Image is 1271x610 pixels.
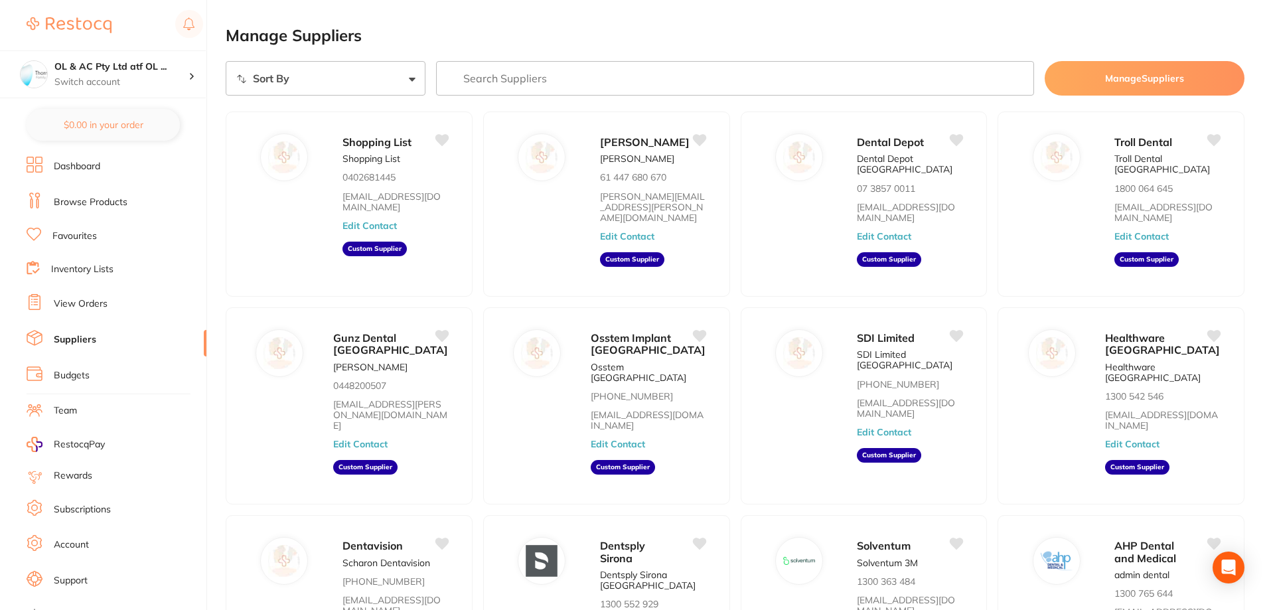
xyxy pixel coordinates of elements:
p: 0448200507 [333,380,386,391]
p: [PHONE_NUMBER] [591,391,673,402]
span: RestocqPay [54,438,105,451]
a: Restocq Logo [27,10,112,40]
span: [PERSON_NAME] [600,135,690,149]
aside: Custom Supplier [333,460,398,475]
span: Healthware [GEOGRAPHIC_DATA] [1105,331,1220,356]
span: Dentavision [342,539,403,552]
a: [EMAIL_ADDRESS][DOMAIN_NAME] [857,202,962,223]
img: Shopping List [269,141,301,173]
p: 1300 542 546 [1105,391,1163,402]
p: 0402681445 [342,172,396,183]
span: Osstem Implant [GEOGRAPHIC_DATA] [591,331,706,356]
span: SDI Limited [857,331,915,344]
a: [EMAIL_ADDRESS][DOMAIN_NAME] [857,398,962,419]
a: [EMAIL_ADDRESS][DOMAIN_NAME] [591,410,706,431]
p: Solventum 3M [857,558,918,568]
button: Edit Contact [342,220,397,231]
button: Edit Contact [857,231,911,242]
img: Osstem Implant Australia [521,337,553,369]
span: Troll Dental [1114,135,1172,149]
aside: Custom Supplier [342,242,407,256]
a: Subscriptions [54,503,111,516]
img: Kavo Kerr [526,141,558,173]
p: Healthware [GEOGRAPHIC_DATA] [1105,362,1220,383]
a: Rewards [54,469,92,483]
a: [EMAIL_ADDRESS][DOMAIN_NAME] [1114,202,1220,223]
button: Edit Contact [1114,231,1169,242]
img: Restocq Logo [27,17,112,33]
button: ManageSuppliers [1045,61,1244,96]
p: Scharon Dentavision [342,558,430,568]
span: Shopping List [342,135,411,149]
a: [EMAIL_ADDRESS][PERSON_NAME][DOMAIN_NAME] [333,399,448,431]
img: AHP Dental and Medical [1041,545,1073,577]
a: Suppliers [54,333,96,346]
input: Search Suppliers [436,61,1035,96]
a: Account [54,538,89,552]
p: 1300 552 929 [600,599,658,609]
a: View Orders [54,297,108,311]
span: Gunz Dental [GEOGRAPHIC_DATA] [333,331,448,356]
button: Edit Contact [857,427,911,437]
h4: OL & AC Pty Ltd atf OL & AC Trust t/a Thornbury Family Dental [54,60,188,74]
img: Dentsply Sirona [526,545,558,577]
span: Dental Depot [857,135,924,149]
p: 61 447 680 670 [600,172,666,183]
a: [PERSON_NAME][EMAIL_ADDRESS][PERSON_NAME][DOMAIN_NAME] [600,191,706,223]
p: Switch account [54,76,188,89]
a: Team [54,404,77,418]
a: Browse Products [54,196,127,209]
button: Edit Contact [1105,439,1159,449]
p: Dental Depot [GEOGRAPHIC_DATA] [857,153,962,175]
p: 1300 765 644 [1114,588,1173,599]
p: Shopping List [342,153,400,164]
p: admin dental [1114,570,1169,580]
a: Support [54,574,88,587]
aside: Custom Supplier [857,448,921,463]
img: Dental Depot [783,141,815,173]
img: Gunz Dental Australia [264,337,296,369]
button: Edit Contact [591,439,645,449]
a: Inventory Lists [51,263,113,276]
p: [PERSON_NAME] [333,362,408,372]
p: [PHONE_NUMBER] [857,379,939,390]
img: Dentavision [269,545,301,577]
p: Osstem [GEOGRAPHIC_DATA] [591,362,706,383]
p: 1800 064 645 [1114,183,1173,194]
p: Dentsply Sirona [GEOGRAPHIC_DATA] [600,570,706,591]
aside: Custom Supplier [591,460,655,475]
a: Budgets [54,369,90,382]
p: 07 3857 0011 [857,183,915,194]
button: $0.00 in your order [27,109,180,141]
span: Solventum [857,539,911,552]
a: [EMAIL_ADDRESS][DOMAIN_NAME] [1105,410,1220,431]
button: Edit Contact [600,231,654,242]
span: AHP Dental and Medical [1114,539,1176,564]
p: [PERSON_NAME] [600,153,674,164]
img: OL & AC Pty Ltd atf OL & AC Trust t/a Thornbury Family Dental [21,61,47,88]
aside: Custom Supplier [1105,460,1169,475]
img: Troll Dental [1041,141,1073,173]
button: Edit Contact [333,439,388,449]
p: SDI Limited [GEOGRAPHIC_DATA] [857,349,962,370]
a: [EMAIL_ADDRESS][DOMAIN_NAME] [342,191,448,212]
span: Dentsply Sirona [600,539,645,564]
p: Troll Dental [GEOGRAPHIC_DATA] [1114,153,1220,175]
aside: Custom Supplier [1114,252,1179,267]
img: RestocqPay [27,437,42,452]
aside: Custom Supplier [600,252,664,267]
p: 1300 363 484 [857,576,915,587]
img: Healthware Australia [1036,337,1068,369]
p: [PHONE_NUMBER] [342,576,425,587]
a: Dashboard [54,160,100,173]
div: Open Intercom Messenger [1213,552,1244,583]
aside: Custom Supplier [857,252,921,267]
img: SDI Limited [783,337,815,369]
a: RestocqPay [27,437,105,452]
h2: Manage Suppliers [226,27,1244,45]
img: Solventum [783,545,815,577]
a: Favourites [52,230,97,243]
